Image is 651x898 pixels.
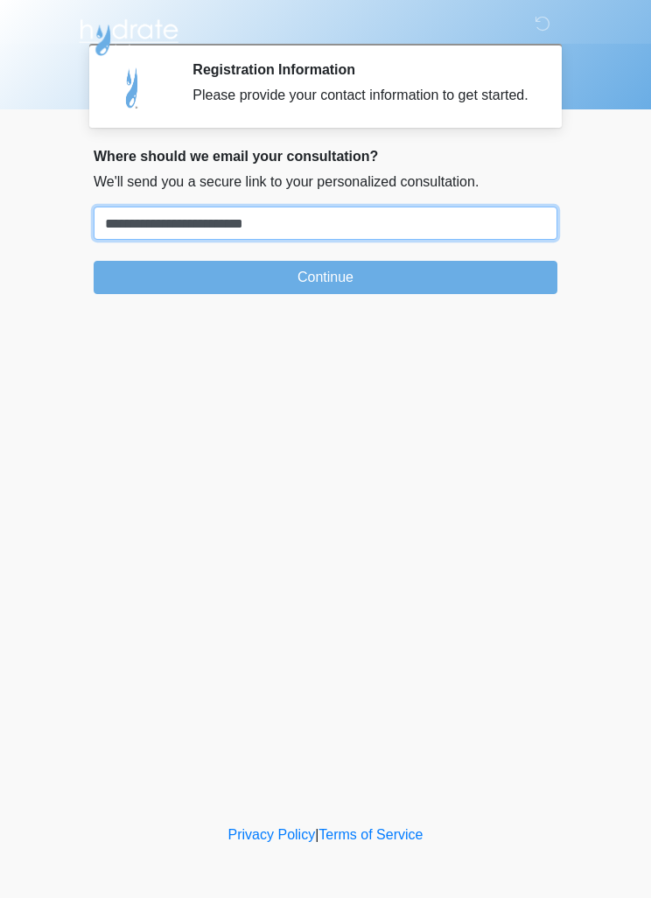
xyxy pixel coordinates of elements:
div: Please provide your contact information to get started. [192,85,531,106]
img: Agent Avatar [107,61,159,114]
a: | [315,827,318,842]
a: Privacy Policy [228,827,316,842]
h2: Where should we email your consultation? [94,148,557,165]
a: Terms of Service [318,827,423,842]
img: Hydrate IV Bar - Scottsdale Logo [76,13,181,57]
button: Continue [94,261,557,294]
p: We'll send you a secure link to your personalized consultation. [94,172,557,193]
